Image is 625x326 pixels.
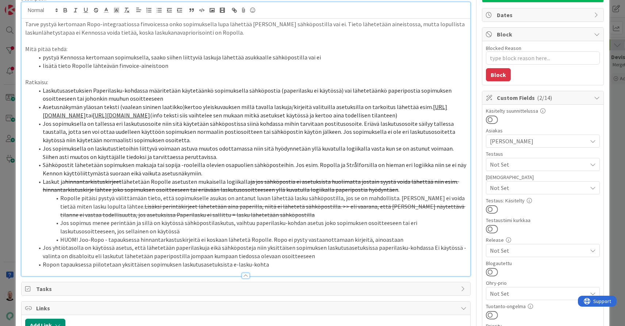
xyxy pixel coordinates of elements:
[43,178,459,194] s: ja jos sähköpostia ei asetuksista huolimatta jostain syystä voida lähettää niin esim. hinnantarki...
[43,178,65,185] span: Laskut ja
[34,194,467,219] li: Ropolle pitäisi pystyä välittämään tieto, että sopimukselle asukas on antanut luvan lähettää lask...
[497,30,590,39] span: Block
[34,244,467,260] li: Jos yhtiötasolla on käytössä asetus, että lähetetään paperilaskuja eikä sähköposteja niin yksittä...
[486,304,600,309] div: Tuotanto-ongelma
[36,284,457,293] span: Tasks
[34,62,467,70] li: lisätä tieto Ropolle lähteävän finvoice-aineistoon
[34,236,467,244] li: HUOM! Joo-Ropo - tapauksessa hinnantarkastuskirjeitä ei koskaan lähetetä Ropolle. Ropo ei pysty v...
[34,219,467,235] li: Jos sopimus menee perintään ja sillä on käytössä sähköpostilaskutus, vaihtuu paperilasku-kohdan a...
[398,186,399,193] span: .
[486,280,600,286] div: Ohry-prio
[490,288,583,299] span: Not Set
[93,112,150,119] a: [URL][DOMAIN_NAME]
[486,237,600,242] div: Release
[537,94,552,101] span: ( 2/14 )
[497,11,590,19] span: Dates
[15,1,33,10] span: Support
[43,145,455,160] span: Jos sopimuksella on laskutustietoihin liittyvä voimaan astuva muutos odottamassa niin sitä hyödyn...
[86,112,93,119] span: tai
[43,161,467,177] span: Sähköpostit lähetetään sopimuksen maksaja tai sopija -rooleilla olevien osapuolien sähköposteihin...
[497,93,590,102] span: Custom Fields
[486,198,600,203] div: Testaus: Käsitelty
[486,151,600,156] div: Testaus
[25,20,467,36] p: Tarve pystyä kertomaan Ropo-integraatiossa finvoicessa onko sopimuksella lupa lähettää [PERSON_NA...
[43,87,453,102] span: Laskutusasetuksien Paperilasku-kohdassa määritetään käytetäänkö sopimuksella sähköpostia (paperil...
[490,160,587,169] span: Not Set
[490,137,587,145] span: [PERSON_NAME]
[486,128,600,133] div: Asiakas
[486,45,521,51] label: Blocked Reason
[60,203,465,218] s: Lisäksi perintäkirjeet lähetetään aina paperilla, niitä ei lähetetä sähköpostilla. >> eli vaarana...
[65,178,122,185] s: hinnantarkistuskirjeet
[150,112,397,119] span: (info teksti siis vaihtelee sen mukaan mitkä asetukset käytössä ja kertoo aina todellisen tilanteen)
[36,304,457,313] span: Links
[486,175,600,180] div: [DEMOGRAPHIC_DATA]
[490,183,587,192] span: Not Set
[490,246,587,255] span: Not Set
[43,120,456,144] span: Jos sopimuksella on tallessa eri laskutusosoite niin sitä käytetään sähköpostissa siinä kohdassa ...
[34,53,467,62] li: pystyä Kennossa kertomaan sopimuksella, saako siihen liittyviä laskuja lähettää asukkaalle sähköp...
[43,103,433,110] span: Asetusnäkymän yläosan teksti (vaalean sininen laatikko)kertoo yleiskuvauksen millä tavalla laskuj...
[25,45,467,53] p: Mitä pitää tehdä:
[486,68,511,81] button: Block
[486,108,600,113] div: Käsitelty suunnittelussa
[486,218,600,223] div: Testaustiimi kurkkaa
[34,260,467,269] li: Ropon tapauksessa piilotetaan yksittäisen sopimuksen laskutusasetuksista e-lasku-kohta
[25,78,467,86] p: Ratkaisu:
[43,103,447,119] a: [URL][DOMAIN_NAME]
[486,261,600,266] div: Blogautettu
[122,178,250,185] span: lähetetään Ropolle asetusten mukaisella logiikalla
